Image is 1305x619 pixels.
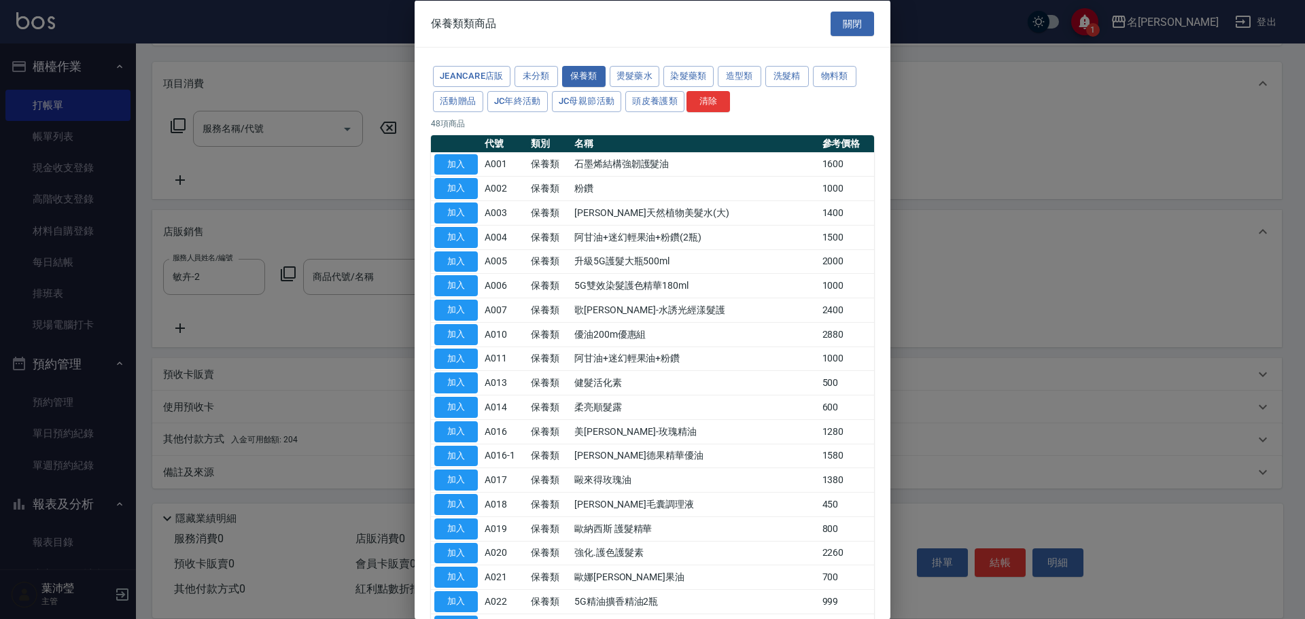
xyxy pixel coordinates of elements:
[819,135,874,152] th: 參考價格
[819,395,874,419] td: 600
[571,152,819,177] td: 石墨烯結構強韌護髮油
[527,492,571,516] td: 保養類
[527,589,571,614] td: 保養類
[571,516,819,541] td: 歐納西斯 護髮精華
[571,200,819,225] td: [PERSON_NAME]天然植物美髮水(大)
[527,152,571,177] td: 保養類
[527,298,571,322] td: 保養類
[434,275,478,296] button: 加入
[431,16,496,30] span: 保養類類商品
[434,397,478,418] button: 加入
[571,492,819,516] td: [PERSON_NAME]毛囊調理液
[481,347,527,371] td: A011
[610,66,660,87] button: 燙髮藥水
[434,591,478,612] button: 加入
[527,565,571,589] td: 保養類
[434,518,478,539] button: 加入
[481,135,527,152] th: 代號
[571,444,819,468] td: [PERSON_NAME]德果精華優油
[527,225,571,249] td: 保養類
[481,419,527,444] td: A016
[819,565,874,589] td: 700
[819,249,874,274] td: 2000
[434,421,478,442] button: 加入
[481,176,527,200] td: A002
[765,66,809,87] button: 洗髮精
[686,90,730,111] button: 清除
[527,135,571,152] th: 類別
[481,492,527,516] td: A018
[481,152,527,177] td: A001
[527,370,571,395] td: 保養類
[527,200,571,225] td: 保養類
[571,395,819,419] td: 柔亮順髮露
[434,154,478,175] button: 加入
[527,395,571,419] td: 保養類
[571,347,819,371] td: 阿甘油+迷幻輕果油+粉鑽
[527,419,571,444] td: 保養類
[663,66,714,87] button: 染髮藥類
[813,66,856,87] button: 物料類
[481,467,527,492] td: A017
[819,322,874,347] td: 2880
[481,249,527,274] td: A005
[481,200,527,225] td: A003
[527,176,571,200] td: 保養類
[527,347,571,371] td: 保養類
[481,370,527,395] td: A013
[819,589,874,614] td: 999
[819,370,874,395] td: 500
[625,90,684,111] button: 頭皮養護類
[819,541,874,565] td: 2260
[481,322,527,347] td: A010
[571,273,819,298] td: 5G雙效染髮護色精華180ml
[527,273,571,298] td: 保養類
[571,467,819,492] td: 毆來得玫瑰油
[819,298,874,322] td: 2400
[819,152,874,177] td: 1600
[571,249,819,274] td: 升級5G護髮大瓶500ml
[434,470,478,491] button: 加入
[552,90,622,111] button: JC母親節活動
[819,419,874,444] td: 1280
[527,467,571,492] td: 保養類
[487,90,548,111] button: JC年終活動
[571,176,819,200] td: 粉鑽
[819,467,874,492] td: 1380
[819,225,874,249] td: 1500
[571,419,819,444] td: 美[PERSON_NAME]-玫瑰精油
[527,516,571,541] td: 保養類
[434,567,478,588] button: 加入
[481,565,527,589] td: A021
[527,541,571,565] td: 保養類
[434,300,478,321] button: 加入
[515,66,558,87] button: 未分類
[819,200,874,225] td: 1400
[433,66,510,87] button: JeanCare店販
[571,225,819,249] td: 阿甘油+迷幻輕果油+粉鑽(2瓶)
[434,445,478,466] button: 加入
[481,298,527,322] td: A007
[527,249,571,274] td: 保養類
[527,322,571,347] td: 保養類
[819,176,874,200] td: 1000
[481,516,527,541] td: A019
[481,225,527,249] td: A004
[431,117,874,129] p: 48 項商品
[481,589,527,614] td: A022
[527,444,571,468] td: 保養類
[481,541,527,565] td: A020
[434,226,478,247] button: 加入
[481,395,527,419] td: A014
[571,565,819,589] td: 歐娜[PERSON_NAME]果油
[819,516,874,541] td: 800
[819,347,874,371] td: 1000
[571,370,819,395] td: 健髮活化素
[718,66,761,87] button: 造型類
[819,273,874,298] td: 1000
[571,589,819,614] td: 5G精油擴香精油2瓶
[819,444,874,468] td: 1580
[434,178,478,199] button: 加入
[434,251,478,272] button: 加入
[831,11,874,36] button: 關閉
